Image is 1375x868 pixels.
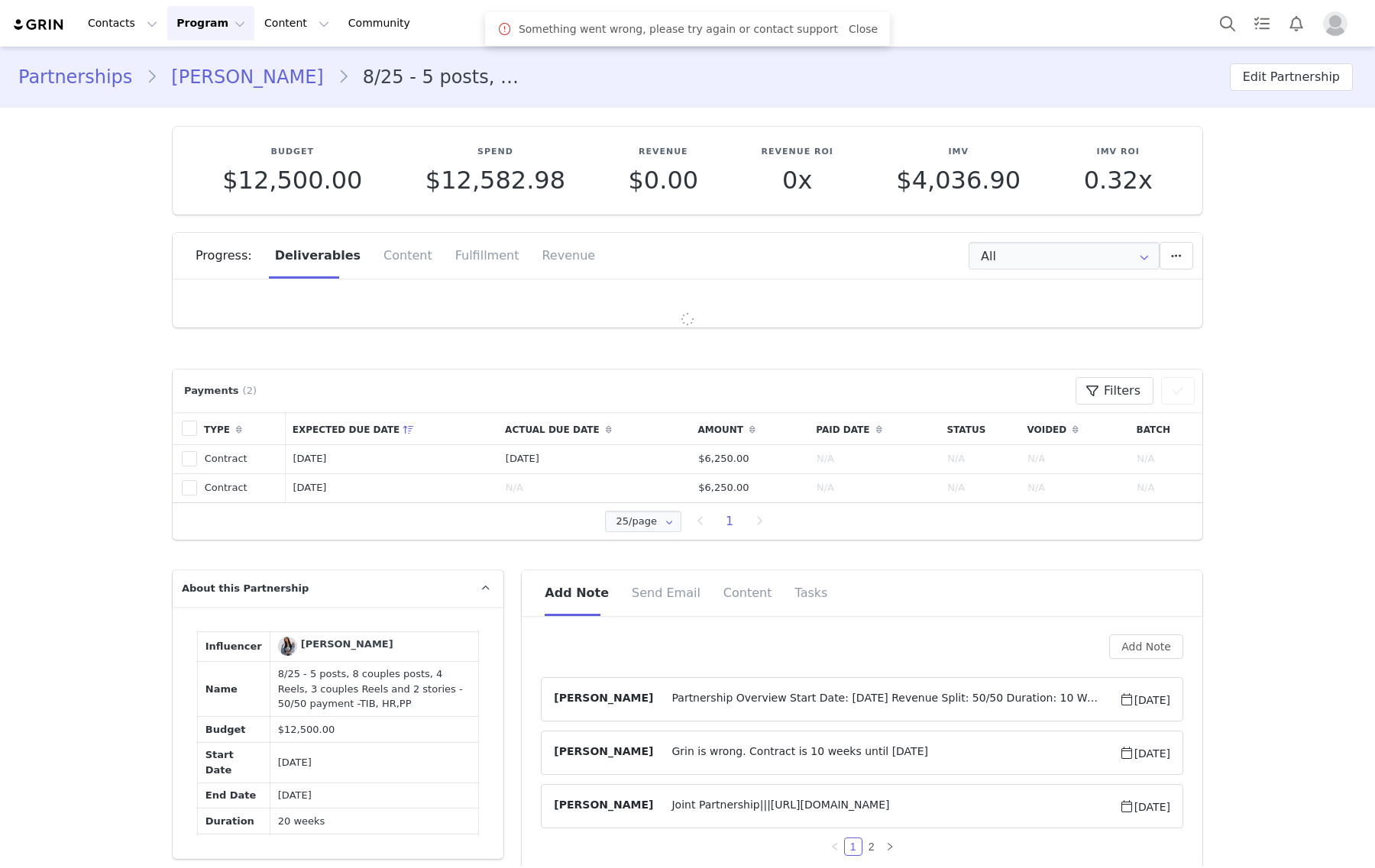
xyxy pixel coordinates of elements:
button: Filters [1076,377,1153,405]
li: Previous Page [826,837,844,856]
span: $6,250.00 [698,482,749,493]
span: Tasks [795,586,828,600]
button: Program [167,6,254,40]
td: End Date [198,782,270,808]
span: $12,500.00 [278,724,335,735]
span: Grin is wrong. Contract is 10 weeks until [DATE] [653,744,1118,762]
button: Content [255,6,338,40]
span: [DATE] [1119,690,1170,708]
input: Select [605,511,681,532]
input: Select [969,242,1160,269]
i: icon: right [885,842,895,851]
span: $12,582.98 [425,166,565,195]
span: About this Partnership [182,581,309,596]
td: N/A [1020,473,1129,502]
span: $4,036.90 [896,166,1021,195]
span: Add Note [545,586,609,600]
button: Notifications [1280,6,1313,40]
p: 0.32x [1084,166,1153,194]
th: Type [197,412,286,445]
td: [DATE] [270,782,479,808]
span: [DATE] [1119,797,1170,815]
p: Budget [222,146,362,159]
td: N/A [1020,444,1129,473]
button: Contacts [79,6,167,40]
div: [PERSON_NAME] [301,637,393,652]
div: Deliverables [264,233,372,279]
th: Paid Date [809,412,940,445]
td: Name [198,661,270,717]
a: Close [849,23,878,35]
span: $12,500.00 [222,166,362,195]
td: N/A [940,473,1020,502]
span: [PERSON_NAME] [554,744,653,762]
a: 2 [863,838,880,855]
td: [DATE] [286,473,498,502]
li: 1 [844,837,862,856]
span: $0.00 [628,166,698,195]
span: [PERSON_NAME] [554,690,653,708]
td: Start Date [198,742,270,782]
td: N/A [498,473,691,502]
td: 8/25 - 5 posts, 8 couples posts, 4 Reels, 3 couples Reels and 2 stories - 50/50 payment -TIB, HR,PP [270,661,479,717]
td: Contract [197,473,286,502]
td: N/A [809,473,940,502]
img: grin logo [12,18,66,32]
li: Next Page [881,837,899,856]
button: Add Note [1109,634,1183,659]
span: $6,250.00 [698,453,749,464]
td: Influencer [198,631,270,661]
a: [PERSON_NAME] [278,637,393,656]
li: 2 [862,837,881,856]
th: Voided [1020,412,1129,445]
a: Partnerships [18,63,146,91]
td: Contract [197,444,286,473]
th: Expected Due Date [286,412,498,445]
td: N/A [1130,444,1202,473]
span: Send Email [632,586,700,600]
span: Joint Partnership|||[URL][DOMAIN_NAME] [653,797,1118,815]
img: Shannon Hamilton [278,637,297,656]
button: Profile [1314,11,1363,36]
a: [PERSON_NAME] [157,63,337,91]
p: Revenue ROI [762,146,833,159]
td: N/A [809,444,940,473]
td: 20 weeks [270,808,479,834]
span: Content [723,586,772,600]
span: Filters [1104,382,1140,400]
div: Payments [180,383,264,399]
p: IMV ROI [1084,146,1153,159]
td: [DATE] [286,444,498,473]
td: [DATE] [498,444,691,473]
span: Partnership Overview Start Date: [DATE] Revenue Split: 50/50 Duration: 10 WeeksEstimated Completi... [653,690,1118,708]
td: Duration [198,808,270,834]
p: Spend [425,146,565,159]
a: Community [339,6,426,40]
div: Content [372,233,444,279]
li: 1 [716,511,743,532]
th: Amount [691,412,810,445]
td: N/A [940,444,1020,473]
span: [DATE] [1119,744,1170,762]
i: icon: left [830,842,840,851]
span: (2) [243,383,257,399]
button: Edit Partnership [1230,63,1353,91]
button: Search [1211,6,1244,40]
th: Actual Due Date [498,412,691,445]
div: Revenue [530,233,595,279]
td: N/A [1130,473,1202,502]
th: Status [940,412,1020,445]
span: [PERSON_NAME] [554,797,653,815]
td: [DATE] [270,742,479,782]
td: Budget [198,717,270,743]
a: Tasks [1245,6,1279,40]
p: IMV [896,146,1021,159]
div: Fulfillment [444,233,531,279]
img: placeholder-profile.jpg [1323,11,1347,36]
p: Revenue [628,146,698,159]
a: 1 [845,838,862,855]
th: Batch [1130,412,1202,445]
p: 0x [762,166,833,194]
div: Progress: [196,233,264,279]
